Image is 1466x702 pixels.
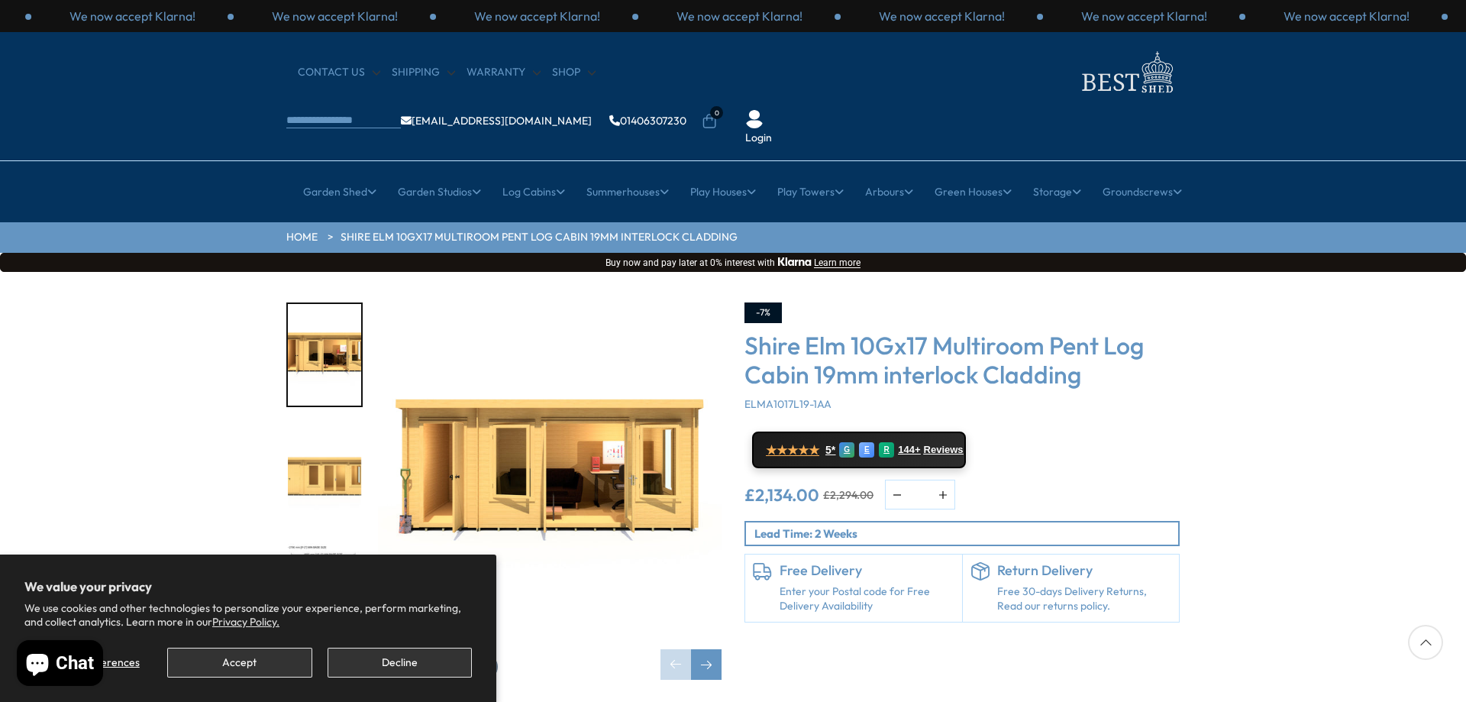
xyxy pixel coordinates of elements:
[378,302,722,646] img: Shire Elm 10Gx17 Multiroom Pent Log Cabin 19mm interlock Cladding - Best Shed
[288,304,361,406] img: Elm2990x50909_9x16_8000LIFESTYLE_ebb03b52-3ad0-433a-96f0-8190fa0c79cb_200x200.jpg
[744,331,1180,390] h3: Shire Elm 10Gx17 Multiroom Pent Log Cabin 19mm interlock Cladding
[839,442,854,458] div: G
[745,110,764,128] img: User Icon
[1073,47,1180,97] img: logo
[1033,173,1081,211] a: Storage
[609,115,686,126] a: 01406307230
[823,490,873,500] del: £2,294.00
[777,173,844,211] a: Play Towers
[552,65,596,80] a: Shop
[660,649,691,680] div: Previous slide
[398,173,481,211] a: Garden Studios
[298,65,380,80] a: CONTACT US
[401,115,592,126] a: [EMAIL_ADDRESS][DOMAIN_NAME]
[865,173,913,211] a: Arbours
[272,8,398,24] p: We now accept Klarna!
[328,648,472,678] button: Decline
[754,526,1178,542] p: Lead Time: 2 Weeks
[744,302,782,323] div: -7%
[392,65,455,80] a: Shipping
[638,8,841,24] div: 2 / 3
[924,444,964,456] span: Reviews
[744,487,819,503] ins: £2,134.00
[12,640,108,690] inbox-online-store-chat: Shopify online store chat
[879,442,894,458] div: R
[935,173,1012,211] a: Green Houses
[780,584,954,614] a: Enter your Postal code for Free Delivery Availability
[69,8,195,24] p: We now accept Klarna!
[303,173,376,211] a: Garden Shed
[1043,8,1245,24] div: 1 / 3
[586,173,669,211] a: Summerhouses
[286,542,363,646] div: 3 / 10
[997,562,1172,579] h6: Return Delivery
[841,8,1043,24] div: 3 / 3
[690,173,756,211] a: Play Houses
[859,442,874,458] div: E
[702,114,717,129] a: 0
[1081,8,1207,24] p: We now accept Klarna!
[710,106,723,119] span: 0
[745,131,772,146] a: Login
[1103,173,1182,211] a: Groundscrews
[436,8,638,24] div: 1 / 3
[898,444,920,456] span: 144+
[288,424,361,526] img: Elm2990x50909_9x16_8000_578f2222-942b-4b45-bcfa-3677885ef887_200x200.jpg
[752,432,966,468] a: ★★★★★ 5* G E R 144+ Reviews
[1245,8,1448,24] div: 2 / 3
[997,584,1172,614] p: Free 30-days Delivery Returns, Read our returns policy.
[212,615,279,629] a: Privacy Policy.
[24,601,472,629] p: We use cookies and other technologies to personalize your experience, perform marketing, and coll...
[879,8,1005,24] p: We now accept Klarna!
[744,397,831,411] span: ELMA1017L19-1AA
[676,8,802,24] p: We now accept Klarna!
[467,65,541,80] a: Warranty
[31,8,234,24] div: 2 / 3
[167,648,312,678] button: Accept
[286,422,363,527] div: 2 / 10
[780,562,954,579] h6: Free Delivery
[1284,8,1409,24] p: We now accept Klarna!
[286,230,318,245] a: HOME
[234,8,436,24] div: 3 / 3
[691,649,722,680] div: Next slide
[502,173,565,211] a: Log Cabins
[474,8,600,24] p: We now accept Klarna!
[341,230,738,245] a: Shire Elm 10Gx17 Multiroom Pent Log Cabin 19mm interlock Cladding
[24,579,472,594] h2: We value your privacy
[378,302,722,680] div: 1 / 10
[288,543,361,645] img: Elm2990x50909_9x16_8PLAN_fa07f756-2e9b-4080-86e3-fc095bf7bbd6_200x200.jpg
[286,302,363,407] div: 1 / 10
[766,443,819,458] span: ★★★★★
